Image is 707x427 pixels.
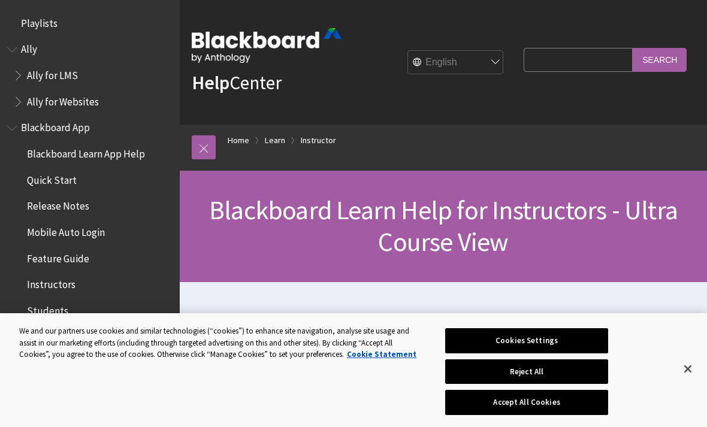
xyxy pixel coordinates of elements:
button: Accept All Cookies [445,390,608,415]
a: Learn [265,133,285,148]
span: Instructors [27,275,75,291]
button: Close [675,356,701,382]
img: Blackboard by Anthology [192,28,342,63]
span: Blackboard App [21,118,90,134]
span: Release Notes [27,196,89,213]
span: Ally for Websites [27,92,99,108]
div: We and our partners use cookies and similar technologies (“cookies”) to enhance site navigation, ... [19,325,424,361]
span: Playlists [21,13,58,29]
span: Students [27,301,68,317]
a: More information about your privacy, opens in a new tab [347,349,416,359]
span: Feature Guide [27,249,89,265]
button: Reject All [445,359,608,384]
span: Blackboard Learn Help for Instructors - Ultra Course View [209,193,678,258]
span: Quick Start [27,170,77,186]
strong: Help [192,71,229,95]
button: Cookies Settings [445,328,608,353]
a: Instructor [301,133,336,148]
span: Ally for LMS [27,65,78,81]
input: Search [633,48,687,71]
span: Ally [21,40,37,56]
span: Mobile Auto Login [27,222,105,238]
a: HelpCenter [192,71,282,95]
select: Site Language Selector [408,51,504,75]
a: Home [228,133,249,148]
nav: Book outline for Playlists [7,13,173,34]
nav: Book outline for Anthology Ally Help [7,40,173,112]
span: Blackboard Learn App Help [27,144,145,160]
